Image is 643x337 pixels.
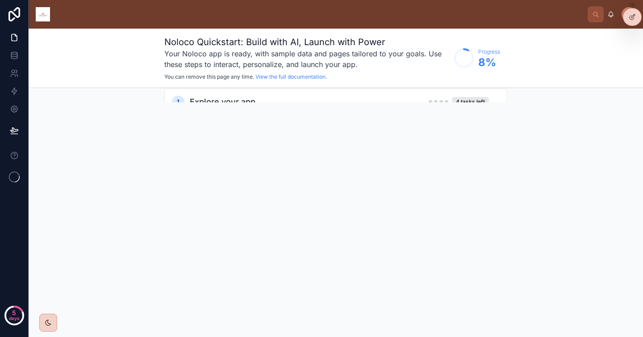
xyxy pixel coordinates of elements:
[57,4,588,8] div: scrollable content
[12,308,16,317] p: 5
[164,36,450,48] h1: Noloco Quickstart: Build with AI, Launch with Power
[478,55,500,70] span: 8 %
[36,7,50,21] img: App logo
[164,73,254,80] span: You can remove this page any time.
[164,48,450,70] h3: Your Noloco app is ready, with sample data and pages tailored to your goals. Use these steps to i...
[478,48,500,55] span: Progress
[9,312,20,324] p: days
[255,73,327,80] a: View the full documentation.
